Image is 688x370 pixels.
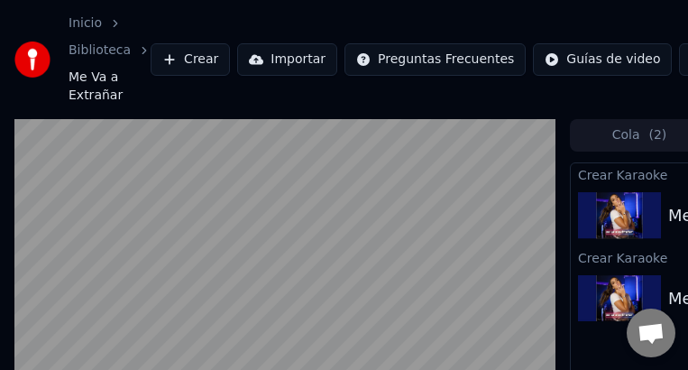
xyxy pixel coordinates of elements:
[69,42,131,60] a: Biblioteca
[69,14,102,32] a: Inicio
[69,69,151,105] span: Me Va a Extrañar
[627,309,675,357] div: Chat abierto
[69,14,151,105] nav: breadcrumb
[151,43,230,76] button: Crear
[533,43,672,76] button: Guías de video
[648,126,666,144] span: ( 2 )
[14,42,50,78] img: youka
[237,43,337,76] button: Importar
[344,43,526,76] button: Preguntas Frecuentes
